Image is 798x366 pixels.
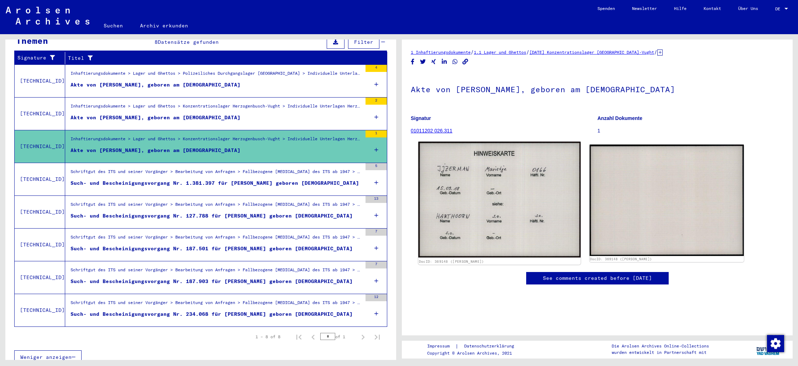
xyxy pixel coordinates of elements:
span: / [654,49,657,55]
div: Akte von [PERSON_NAME], geboren am [DEMOGRAPHIC_DATA] [71,81,240,89]
span: Filter [354,39,373,45]
p: 1 [597,127,784,135]
div: 5 [366,163,387,170]
div: Such- und Bescheinigungsvorgang Nr. 187.903 für [PERSON_NAME] geboren [DEMOGRAPHIC_DATA] [71,278,353,285]
div: Schriftgut des ITS und seiner Vorgänger > Bearbeitung von Anfragen > Fallbezogene [MEDICAL_DATA] ... [71,201,362,211]
button: Last page [370,330,384,344]
td: [TECHNICAL_ID] [15,261,65,294]
span: Weniger anzeigen [20,354,72,360]
button: First page [292,330,306,344]
img: Arolsen_neg.svg [6,7,89,25]
a: Impressum [427,343,455,350]
div: Such- und Bescheinigungsvorgang Nr. 1.381.397 für [PERSON_NAME] geboren [DEMOGRAPHIC_DATA] [71,179,359,187]
a: DocID: 369148 ([PERSON_NAME]) [590,257,652,261]
div: Signature [17,52,67,64]
a: Datenschutzerklärung [458,343,523,350]
div: of 1 [320,333,356,340]
span: / [471,49,474,55]
div: Inhaftierungsdokumente > Lager und Ghettos > Polizeiliches Durchgangslager [GEOGRAPHIC_DATA] > In... [71,70,362,80]
div: Signature [17,54,59,62]
div: Inhaftierungsdokumente > Lager und Ghettos > Konzentrationslager Herzogenbusch-Vught > Individuel... [71,136,362,146]
div: Titel [68,54,373,62]
td: [TECHNICAL_ID] [15,163,65,195]
div: Such- und Bescheinigungsvorgang Nr. 127.788 für [PERSON_NAME] geboren [DEMOGRAPHIC_DATA] [71,212,353,220]
div: Schriftgut des ITS und seiner Vorgänger > Bearbeitung von Anfragen > Fallbezogene [MEDICAL_DATA] ... [71,234,362,244]
b: Signatur [411,115,431,121]
td: [TECHNICAL_ID] [15,195,65,228]
p: Die Arolsen Archives Online-Collections [612,343,709,349]
button: Weniger anzeigen [14,350,82,364]
img: 002.jpg [590,145,744,256]
div: Schriftgut des ITS und seiner Vorgänger > Bearbeitung von Anfragen > Fallbezogene [MEDICAL_DATA] ... [71,267,362,277]
button: Copy link [462,57,469,66]
div: 13 [366,196,387,203]
div: 7 [366,261,387,268]
a: [DATE] Konzentrationslager [GEOGRAPHIC_DATA]-Vught [529,49,654,55]
b: Anzahl Dokumente [597,115,642,121]
button: Share on Facebook [409,57,416,66]
a: Archiv erkunden [131,17,197,34]
div: Schriftgut des ITS und seiner Vorgänger > Bearbeitung von Anfragen > Fallbezogene [MEDICAL_DATA] ... [71,299,362,309]
a: 01011202 026.311 [411,128,452,134]
button: Share on LinkedIn [441,57,448,66]
a: See comments created before [DATE] [543,274,652,282]
button: Share on WhatsApp [451,57,459,66]
div: 1 – 8 of 8 [255,334,280,340]
td: [TECHNICAL_ID] [15,294,65,326]
p: Copyright © Arolsen Archives, 2021 [427,350,523,356]
span: DE [775,6,783,11]
button: Previous page [306,330,320,344]
img: Zustimmung ändern [767,335,784,352]
span: / [526,49,529,55]
div: Such- und Bescheinigungsvorgang Nr. 187.501 für [PERSON_NAME] geboren [DEMOGRAPHIC_DATA] [71,245,353,252]
div: Such- und Bescheinigungsvorgang Nr. 234.068 für [PERSON_NAME] geboren [DEMOGRAPHIC_DATA] [71,310,353,318]
button: Share on Xing [430,57,437,66]
img: 001.jpg [418,142,580,258]
div: Akte von [PERSON_NAME], geboren am [DEMOGRAPHIC_DATA] [71,147,240,154]
button: Filter [348,35,379,49]
div: Inhaftierungsdokumente > Lager und Ghettos > Konzentrationslager Herzogenbusch-Vught > Individuel... [71,103,362,113]
p: wurden entwickelt in Partnerschaft mit [612,349,709,356]
a: 1.1 Lager und Ghettos [474,49,526,55]
img: yv_logo.png [755,340,782,358]
div: 12 [366,294,387,301]
td: [TECHNICAL_ID] [15,228,65,261]
a: 1 Inhaftierungsdokumente [411,49,471,55]
div: | [427,343,523,350]
a: DocID: 369148 ([PERSON_NAME]) [419,260,484,264]
div: Schriftgut des ITS und seiner Vorgänger > Bearbeitung von Anfragen > Fallbezogene [MEDICAL_DATA] ... [71,168,362,178]
div: Titel [68,52,380,64]
div: Akte von [PERSON_NAME], geboren am [DEMOGRAPHIC_DATA] [71,114,240,121]
button: Next page [356,330,370,344]
h1: Akte von [PERSON_NAME], geboren am [DEMOGRAPHIC_DATA] [411,73,784,104]
a: Suchen [95,17,131,34]
button: Share on Twitter [419,57,427,66]
div: 7 [366,229,387,236]
td: [TECHNICAL_ID] [15,130,65,163]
